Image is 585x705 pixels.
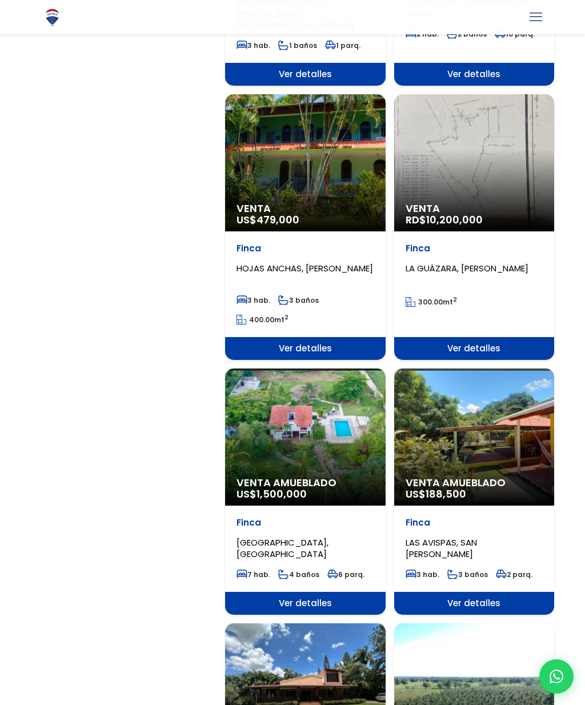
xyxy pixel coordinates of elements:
[225,368,386,615] a: Venta Amueblado US$1,500,000 Finca [GEOGRAPHIC_DATA], [GEOGRAPHIC_DATA] 7 hab. 4 baños 6 parq. Ve...
[526,7,546,27] a: mobile menu
[237,262,373,274] span: HOJAS ANCHAS, [PERSON_NAME]
[394,337,555,360] span: Ver detalles
[225,337,386,360] span: Ver detalles
[257,213,299,227] span: 479,000
[237,213,299,227] span: US$
[496,570,532,579] span: 2 parq.
[418,297,443,307] span: 300.00
[447,570,488,579] span: 3 baños
[225,94,386,360] a: Venta US$479,000 Finca HOJAS ANCHAS, [PERSON_NAME] 3 hab. 3 baños 400.00mt2 Ver detalles
[237,487,307,501] span: US$
[237,243,374,254] p: Finca
[237,517,374,528] p: Finca
[237,570,270,579] span: 7 hab.
[406,477,543,488] span: Venta Amueblado
[406,517,543,528] p: Finca
[394,94,555,360] a: Venta RD$10,200,000 Finca LA GUÁZARA, [PERSON_NAME] 300.00mt2 Ver detalles
[278,295,319,305] span: 3 baños
[325,41,360,50] span: 1 parq.
[237,477,374,488] span: Venta Amueblado
[406,243,543,254] p: Finca
[249,315,274,325] span: 400.00
[394,592,555,615] span: Ver detalles
[453,295,457,304] sup: 2
[406,213,483,227] span: RD$
[237,41,270,50] span: 3 hab.
[278,570,319,579] span: 4 baños
[278,41,317,50] span: 1 baños
[406,536,477,560] span: LAS AVISPAS, SAN [PERSON_NAME]
[237,203,374,214] span: Venta
[406,487,466,501] span: US$
[327,570,364,579] span: 6 parq.
[426,487,466,501] span: 188,500
[225,63,386,86] span: Ver detalles
[394,63,555,86] span: Ver detalles
[257,487,307,501] span: 1,500,000
[285,313,289,322] sup: 2
[237,295,270,305] span: 3 hab.
[394,368,555,615] a: Venta Amueblado US$188,500 Finca LAS AVISPAS, SAN [PERSON_NAME] 3 hab. 3 baños 2 parq. Ver detalles
[406,570,439,579] span: 3 hab.
[237,536,328,560] span: [GEOGRAPHIC_DATA], [GEOGRAPHIC_DATA]
[42,7,62,27] img: Logo de REMAX
[426,213,483,227] span: 10,200,000
[406,297,457,307] span: mt
[237,315,289,325] span: mt
[406,262,528,274] span: LA GUÁZARA, [PERSON_NAME]
[406,203,543,214] span: Venta
[225,592,386,615] span: Ver detalles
